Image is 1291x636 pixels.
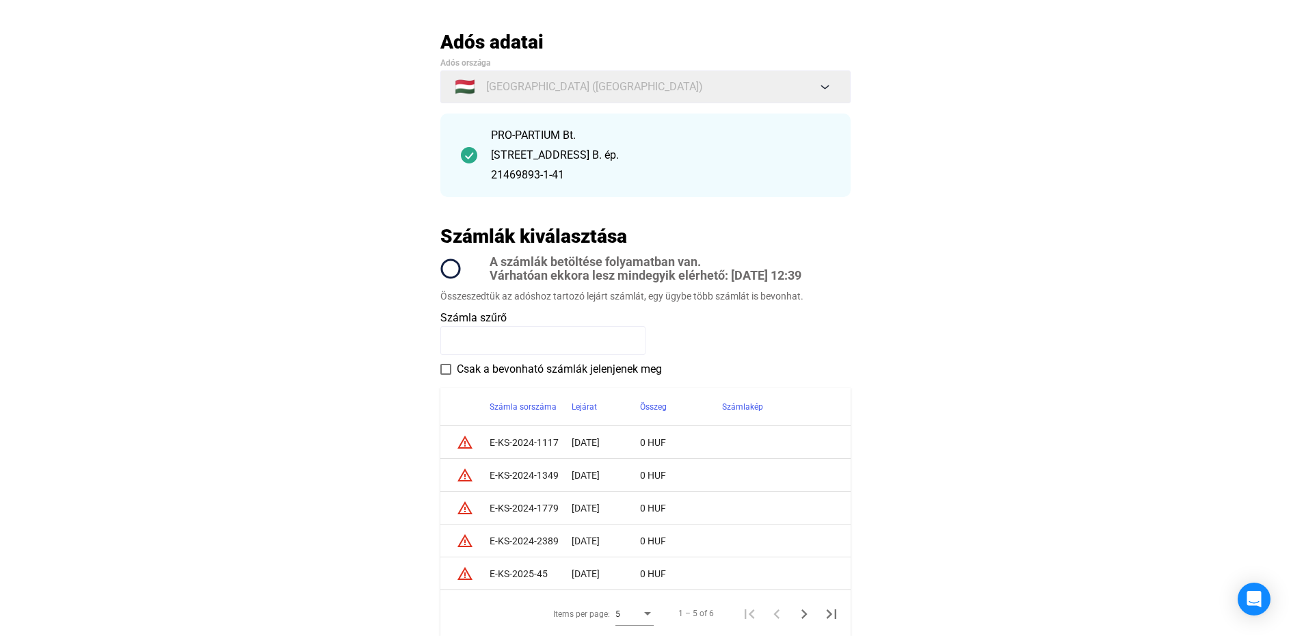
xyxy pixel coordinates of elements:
div: Items per page: [553,606,610,622]
div: Összeg [640,399,722,415]
td: E-KS-2024-1779 [490,492,572,525]
button: Next page [790,600,818,627]
div: Lejárat [572,399,640,415]
td: E-KS-2024-1349 [490,459,572,492]
div: 21469893-1-41 [491,167,830,183]
mat-icon: warning_amber [457,533,473,549]
div: [STREET_ADDRESS] B. ép. [491,147,830,163]
td: [DATE] [572,525,640,557]
td: 0 HUF [640,492,722,525]
div: Számlakép [722,399,763,415]
button: First page [736,600,763,627]
button: 🇭🇺[GEOGRAPHIC_DATA] ([GEOGRAPHIC_DATA]) [440,70,851,103]
td: E-KS-2024-1117 [490,426,572,459]
td: [DATE] [572,492,640,525]
div: Open Intercom Messenger [1238,583,1270,615]
div: Számlakép [722,399,834,415]
mat-select: Items per page: [615,605,654,622]
mat-icon: warning_amber [457,500,473,516]
img: checkmark-darker-green-circle [461,147,477,163]
span: Csak a bevonható számlák jelenjenek meg [457,361,662,377]
mat-icon: warning_amber [457,467,473,483]
span: 5 [615,609,620,619]
span: A számlák betöltése folyamatban van. [490,255,801,269]
span: Várhatóan ekkora lesz mindegyik elérhető: [DATE] 12:39 [490,269,801,282]
span: Számla szűrő [440,311,507,324]
span: 🇭🇺 [455,79,475,95]
h2: Számlák kiválasztása [440,224,627,248]
button: Previous page [763,600,790,627]
mat-icon: warning_amber [457,434,473,451]
div: Számla sorszáma [490,399,572,415]
h2: Adós adatai [440,30,851,54]
td: 0 HUF [640,557,722,590]
td: [DATE] [572,459,640,492]
div: Összeszedtük az adóshoz tartozó lejárt számlát, egy ügybe több számlát is bevonhat. [440,289,851,303]
td: 0 HUF [640,525,722,557]
td: [DATE] [572,557,640,590]
td: E-KS-2025-45 [490,557,572,590]
td: E-KS-2024-2389 [490,525,572,557]
div: Lejárat [572,399,597,415]
div: Számla sorszáma [490,399,557,415]
div: 1 – 5 of 6 [678,605,714,622]
td: 0 HUF [640,459,722,492]
button: Last page [818,600,845,627]
span: [GEOGRAPHIC_DATA] ([GEOGRAPHIC_DATA]) [486,79,703,95]
mat-icon: warning_amber [457,566,473,582]
td: 0 HUF [640,426,722,459]
span: Adós országa [440,58,490,68]
td: [DATE] [572,426,640,459]
div: PRO-PARTIUM Bt. [491,127,830,144]
div: Összeg [640,399,667,415]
